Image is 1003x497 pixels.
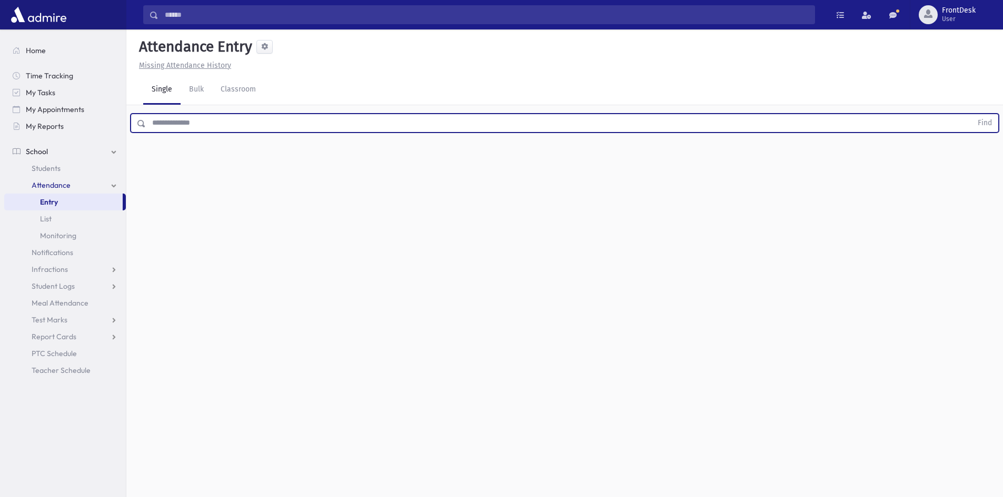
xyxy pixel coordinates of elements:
a: Missing Attendance History [135,61,231,70]
span: Home [26,46,46,55]
a: Entry [4,194,123,210]
a: My Reports [4,118,126,135]
a: Single [143,75,181,105]
a: Student Logs [4,278,126,295]
span: Student Logs [32,281,75,291]
a: PTC Schedule [4,345,126,362]
span: List [40,214,52,224]
input: Search [158,5,815,24]
span: PTC Schedule [32,349,77,358]
span: User [942,15,976,23]
span: My Reports [26,121,64,131]
span: Notifications [32,248,73,257]
a: My Appointments [4,101,126,118]
span: Report Cards [32,332,76,341]
img: AdmirePro [8,4,69,25]
span: Infractions [32,265,68,274]
span: Attendance [32,180,71,190]
span: Meal Attendance [32,298,88,308]
span: Monitoring [40,231,76,240]
span: Time Tracking [26,71,73,80]
a: Report Cards [4,328,126,345]
span: Students [32,164,61,173]
a: Infractions [4,261,126,278]
a: Monitoring [4,227,126,244]
span: Teacher Schedule [32,366,91,375]
span: FrontDesk [942,6,976,15]
a: Meal Attendance [4,295,126,311]
span: Entry [40,197,58,207]
span: My Tasks [26,88,55,97]
button: Find [971,114,998,132]
a: Teacher Schedule [4,362,126,379]
u: Missing Attendance History [139,61,231,70]
a: Notifications [4,244,126,261]
a: List [4,210,126,227]
a: Bulk [181,75,212,105]
a: Test Marks [4,311,126,328]
span: Test Marks [32,315,67,324]
a: Students [4,160,126,177]
a: Classroom [212,75,264,105]
span: School [26,147,48,156]
a: Time Tracking [4,67,126,84]
a: Home [4,42,126,59]
a: My Tasks [4,84,126,101]
h5: Attendance Entry [135,38,252,56]
span: My Appointments [26,105,84,114]
a: School [4,143,126,160]
a: Attendance [4,177,126,194]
